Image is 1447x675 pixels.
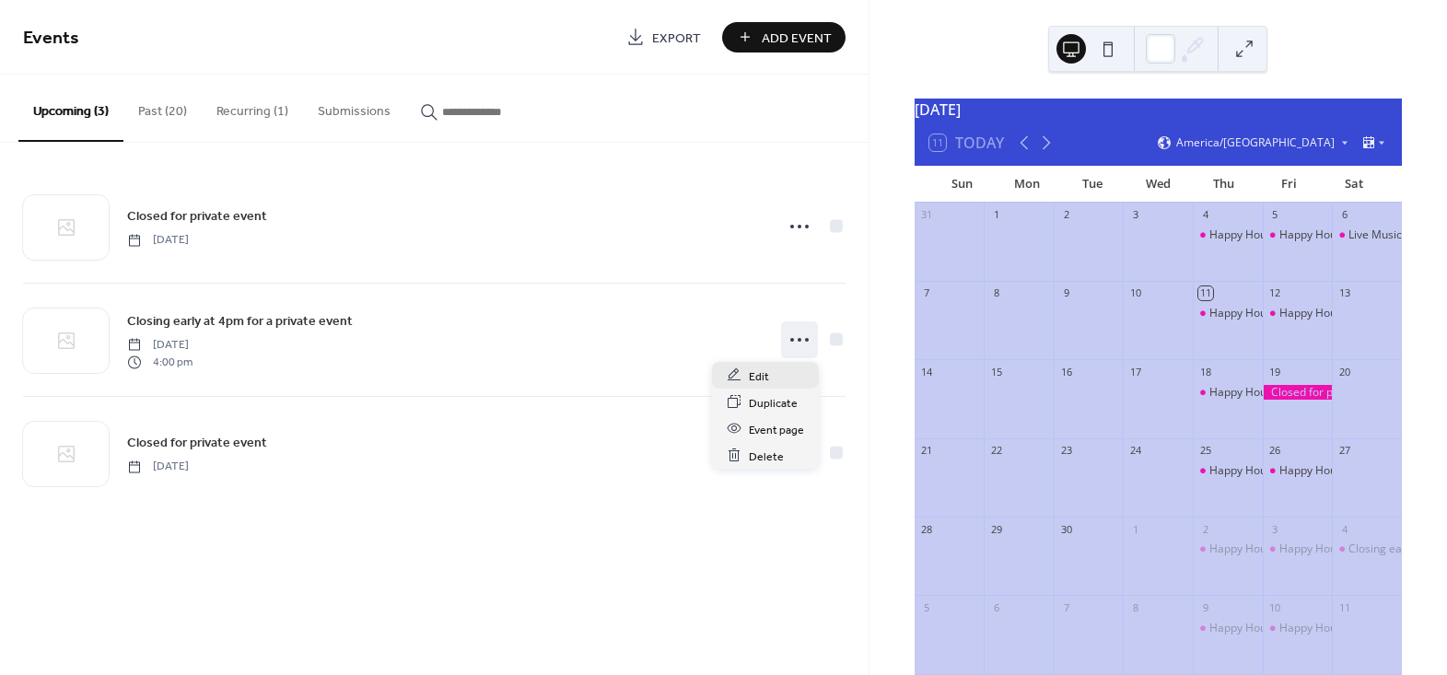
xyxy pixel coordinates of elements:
span: [DATE] [127,232,189,249]
div: Happy Hour 3-7pm [1279,463,1377,479]
div: Happy Hour 3-7pm [1193,541,1263,557]
div: Happy Hour 3-7pm [1193,621,1263,636]
div: 24 [1128,444,1142,458]
a: Closed for private event [127,432,267,453]
button: Upcoming (3) [18,75,123,142]
div: Live Music [1332,227,1402,243]
div: Live Music [1348,227,1402,243]
a: Closing early at 4pm for a private event [127,310,353,332]
span: Duplicate [749,393,798,413]
a: Export [613,22,715,52]
span: 4:00 pm [127,354,193,370]
div: 11 [1337,600,1351,614]
div: Closing early at 4pm for a private event [1332,541,1402,557]
button: Past (20) [123,75,202,140]
div: Happy Hour 3-7pm [1279,227,1377,243]
div: 1 [1128,522,1142,536]
div: 31 [920,208,934,222]
div: Happy Hour 3-7pm [1279,621,1377,636]
div: Happy Hour 3-7pm [1263,463,1333,479]
div: 29 [989,522,1003,536]
div: 20 [1337,365,1351,378]
div: Happy Hour 3-7pm [1263,621,1333,636]
div: 6 [1337,208,1351,222]
span: Events [23,20,79,56]
div: Happy Hour 3-7pm [1193,306,1263,321]
div: 3 [1268,522,1282,536]
div: 4 [1198,208,1212,222]
span: Closed for private event [127,207,267,227]
a: Closed for private event [127,205,267,227]
div: 28 [920,522,934,536]
div: 18 [1198,365,1212,378]
div: Sat [1322,166,1387,203]
div: Sun [929,166,995,203]
div: 2 [1059,208,1073,222]
div: Happy Hour 3-7pm [1209,621,1307,636]
div: 12 [1268,286,1282,300]
div: 23 [1059,444,1073,458]
span: Add Event [762,29,832,48]
span: Closed for private event [127,434,267,453]
div: Happy Hour 3-7pm [1279,306,1377,321]
div: 11 [1198,286,1212,300]
div: 16 [1059,365,1073,378]
div: 17 [1128,365,1142,378]
div: Happy Hour 3-7pm [1209,463,1307,479]
div: Fri [1256,166,1322,203]
div: Mon [995,166,1060,203]
span: America/[GEOGRAPHIC_DATA] [1176,137,1335,148]
div: Wed [1126,166,1191,203]
div: 30 [1059,522,1073,536]
div: 10 [1128,286,1142,300]
div: 3 [1128,208,1142,222]
div: Happy Hour 3-7pm [1279,541,1377,557]
div: 22 [989,444,1003,458]
div: Closed for private event [1263,385,1333,401]
div: Happy Hour 3-7pm [1209,385,1307,401]
div: 6 [989,600,1003,614]
div: 1 [989,208,1003,222]
div: Happy Hour 3-7pm [1209,306,1307,321]
div: 27 [1337,444,1351,458]
span: Export [652,29,701,48]
div: 26 [1268,444,1282,458]
div: Happy Hour 3-7pm [1209,227,1307,243]
div: 8 [989,286,1003,300]
div: 14 [920,365,934,378]
button: Recurring (1) [202,75,303,140]
button: Submissions [303,75,405,140]
span: Delete [749,447,784,466]
span: [DATE] [127,459,189,475]
div: 25 [1198,444,1212,458]
div: [DATE] [915,99,1402,121]
div: 9 [1198,600,1212,614]
div: Happy Hour 3-7pm [1193,227,1263,243]
div: 15 [989,365,1003,378]
div: 5 [1268,208,1282,222]
div: Thu [1191,166,1256,203]
span: Event page [749,420,804,439]
span: Edit [749,367,769,386]
div: Happy Hour 3-7pm [1209,541,1307,557]
div: Happy Hour 3-7pm [1263,227,1333,243]
span: Closing early at 4pm for a private event [127,312,353,332]
div: 19 [1268,365,1282,378]
span: [DATE] [127,337,193,354]
div: 13 [1337,286,1351,300]
div: 21 [920,444,934,458]
div: Happy Hour 3-7pm [1263,306,1333,321]
div: 2 [1198,522,1212,536]
button: Add Event [722,22,846,52]
div: 8 [1128,600,1142,614]
div: 5 [920,600,934,614]
div: Happy Hour 3-7pm [1193,463,1263,479]
div: Happy Hour 3-7pm [1263,541,1333,557]
div: Tue [1060,166,1126,203]
div: 7 [1059,600,1073,614]
div: 7 [920,286,934,300]
div: 10 [1268,600,1282,614]
div: 9 [1059,286,1073,300]
div: Happy Hour 3-7pm [1193,385,1263,401]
